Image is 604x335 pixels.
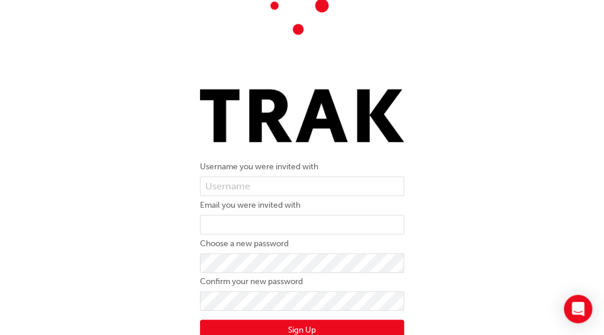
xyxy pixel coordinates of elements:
label: Choose a new password [200,237,404,251]
label: Username you were invited with [200,160,404,174]
input: Username [200,176,404,197]
label: Email you were invited with [200,198,404,212]
label: Confirm your new password [200,275,404,289]
div: Open Intercom Messenger [564,295,592,323]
